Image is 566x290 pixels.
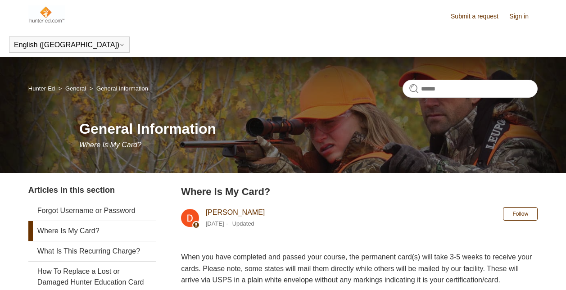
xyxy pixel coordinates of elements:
[403,80,538,98] input: Search
[65,85,86,92] a: General
[79,141,141,149] span: Where Is My Card?
[509,12,538,21] a: Sign in
[206,220,224,227] time: 03/04/2024, 10:46
[57,85,88,92] li: General
[28,221,156,241] a: Where Is My Card?
[79,118,538,140] h1: General Information
[28,241,156,261] a: What Is This Recurring Charge?
[28,85,55,92] a: Hunter-Ed
[451,12,507,21] a: Submit a request
[28,186,115,195] span: Articles in this section
[28,5,65,23] img: Hunter-Ed Help Center home page
[96,85,148,92] a: General Information
[181,253,532,284] span: When you have completed and passed your course, the permanent card(s) will take 3-5 weeks to rece...
[28,85,57,92] li: Hunter-Ed
[88,85,148,92] li: General Information
[232,220,254,227] li: Updated
[28,201,156,221] a: Forgot Username or Password
[206,208,265,216] a: [PERSON_NAME]
[14,41,125,49] button: English ([GEOGRAPHIC_DATA])
[503,207,538,221] button: Follow Article
[181,184,538,199] h2: Where Is My Card?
